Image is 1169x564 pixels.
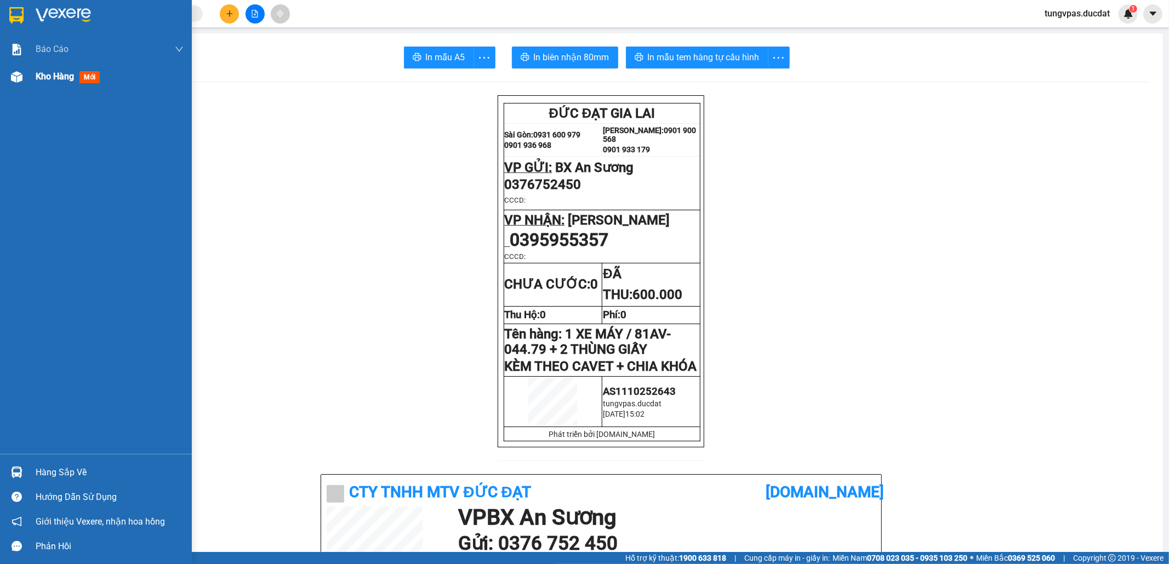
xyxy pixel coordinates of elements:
span: Miền Nam [832,552,967,564]
span: tungvpas.ducdat [1036,7,1119,20]
span: more [474,51,495,65]
span: [PERSON_NAME] [568,212,670,228]
span: printer [521,53,529,63]
span: CCCD: [505,196,526,204]
span: aim [276,10,284,18]
strong: [PERSON_NAME]: [603,126,664,135]
strong: CHƯA CƯỚC: [505,277,598,292]
button: printerIn biên nhận 80mm [512,47,618,68]
span: down [175,45,184,54]
span: plus [226,10,233,18]
span: 0 [540,309,546,321]
span: notification [12,516,22,527]
strong: Phí: [603,309,626,321]
img: warehouse-icon [11,467,22,478]
span: ⚪️ [970,556,973,560]
span: Báo cáo [36,42,69,56]
sup: 1 [1130,5,1137,13]
span: 1 XE MÁY / 81AV-044.79 + 2 THÙNG GIẤY [505,326,671,357]
button: printerIn mẫu tem hàng tự cấu hình [626,47,768,68]
span: VP GỬI: [505,160,552,175]
img: solution-icon [11,44,22,55]
button: plus [220,4,239,24]
span: printer [413,53,421,63]
strong: 0369 525 060 [1008,554,1055,562]
button: more [474,47,495,68]
span: 1 [1131,5,1135,13]
span: CCCD: [505,252,526,261]
span: tungvpas.ducdat [603,399,662,408]
span: question-circle [12,492,22,502]
div: Phản hồi [36,538,184,555]
span: Miền Bắc [976,552,1055,564]
button: file-add [246,4,265,24]
span: Kho hàng [36,71,74,82]
span: 0376752450 [505,177,581,192]
span: Tên hàng: [505,326,671,357]
b: CTy TNHH MTV ĐỨC ĐẠT [350,483,531,501]
span: Giới thiệu Vexere, nhận hoa hồng [36,515,165,528]
strong: Sài Gòn: [505,130,534,139]
span: Hỗ trợ kỹ thuật: [625,552,726,564]
img: logo-vxr [9,7,24,24]
strong: 1900 633 818 [679,554,726,562]
span: | [1063,552,1065,564]
span: message [12,541,22,551]
span: In biên nhận 80mm [534,50,609,64]
td: Phát triển bởi [DOMAIN_NAME] [504,427,700,441]
span: ĐỨC ĐẠT GIA LAI [549,106,655,121]
span: copyright [1108,554,1116,562]
span: | [734,552,736,564]
button: printerIn mẫu A5 [404,47,474,68]
span: KÈM THEO CAVET + CHIA KHÓA [505,359,697,374]
strong: 0901 900 568 [603,126,696,143]
h1: VP BX An Sương [458,507,870,528]
span: 15:02 [625,410,645,418]
span: In mẫu tem hàng tự cấu hình [648,50,760,64]
span: [DATE] [603,410,625,418]
button: aim [271,4,290,24]
strong: 0901 936 968 [505,141,552,149]
div: Hướng dẫn sử dụng [36,489,184,505]
span: 0395955357 [510,229,609,250]
span: 600.000 [632,287,682,302]
span: BX An Sương [556,160,634,175]
span: Cung cấp máy in - giấy in: [744,552,830,564]
h1: Gửi: 0376 752 450 [458,528,870,559]
b: [DOMAIN_NAME] [766,483,884,501]
strong: ĐÃ THU: [603,266,682,302]
span: VP NHẬN: [505,212,565,228]
img: warehouse-icon [11,71,22,83]
button: caret-down [1143,4,1162,24]
button: more [768,47,790,68]
span: mới [79,71,100,83]
span: In mẫu A5 [426,50,465,64]
strong: 0931 600 979 [534,130,581,139]
span: 0 [591,277,598,292]
strong: Thu Hộ: [505,309,546,321]
div: Hàng sắp về [36,464,184,481]
span: file-add [251,10,259,18]
strong: 0901 933 179 [603,145,650,154]
span: AS1110252643 [603,385,676,398]
strong: 0708 023 035 - 0935 103 250 [867,554,967,562]
span: more [768,51,789,65]
img: icon-new-feature [1124,9,1133,19]
span: caret-down [1148,9,1158,19]
span: 0 [620,309,626,321]
span: printer [635,53,643,63]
